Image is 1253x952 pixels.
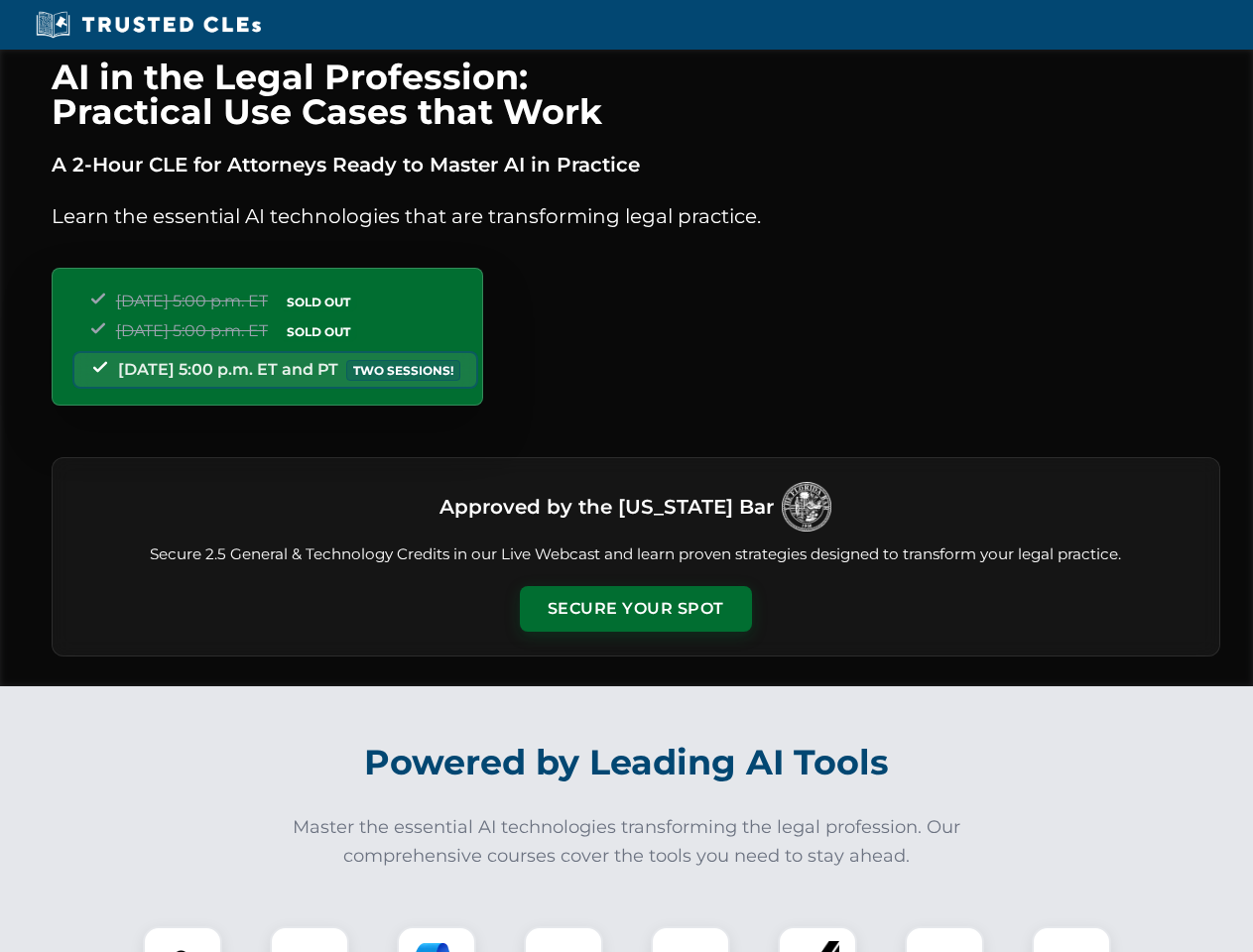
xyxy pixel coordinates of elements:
p: Secure 2.5 General & Technology Credits in our Live Webcast and learn proven strategies designed ... [76,543,1195,566]
span: [DATE] 5:00 p.m. ET [116,321,268,340]
span: SOLD OUT [280,321,357,342]
img: Trusted CLEs [30,10,267,40]
p: Learn the essential AI technologies that are transforming legal practice. [52,200,1220,232]
h2: Powered by Leading AI Tools [77,728,1177,797]
h3: Approved by the [US_STATE] Bar [439,489,774,525]
p: Master the essential AI technologies transforming the legal profession. Our comprehensive courses... [280,813,974,871]
button: Secure Your Spot [520,586,752,632]
span: [DATE] 5:00 p.m. ET [116,292,268,310]
img: Logo [782,482,831,532]
h1: AI in the Legal Profession: Practical Use Cases that Work [52,59,1220,129]
p: A 2-Hour CLE for Attorneys Ready to Master AI in Practice [52,149,1220,180]
span: SOLD OUT [280,292,357,312]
